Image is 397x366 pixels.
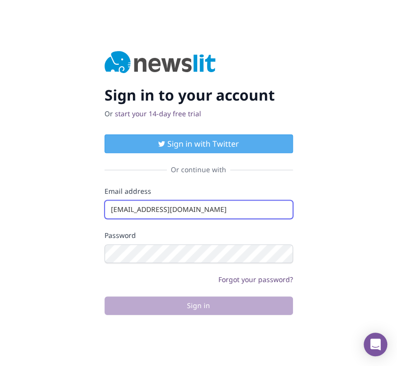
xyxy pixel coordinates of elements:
button: Sign in [105,296,293,315]
button: Sign in with Twitter [105,134,293,153]
label: Password [105,231,293,240]
a: Forgot your password? [218,275,293,284]
h2: Sign in to your account [105,86,293,104]
div: Open Intercom Messenger [364,333,387,356]
p: Or [105,109,293,119]
a: start your 14-day free trial [115,109,201,118]
img: Newslit [105,51,216,75]
span: Or continue with [167,165,230,175]
label: Email address [105,186,293,196]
